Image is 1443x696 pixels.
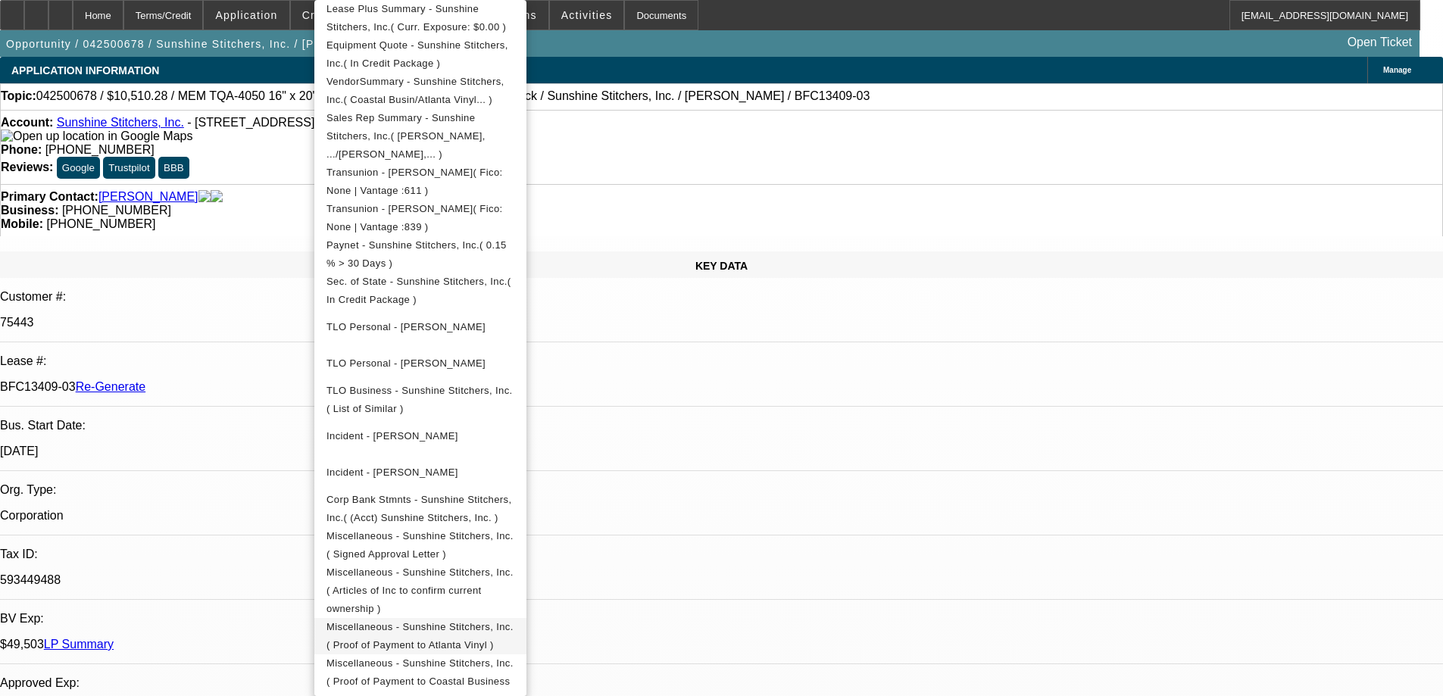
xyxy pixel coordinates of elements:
[326,494,511,523] span: Corp Bank Stmnts - Sunshine Stitchers, Inc.( (Acct) Sunshine Stitchers, Inc. )
[326,357,486,369] span: TLO Personal - [PERSON_NAME]
[314,345,526,382] button: TLO Personal - Mastro, Zack
[326,203,503,233] span: Transunion - [PERSON_NAME]( Fico: None | Vantage :839 )
[326,276,511,305] span: Sec. of State - Sunshine Stitchers, Inc.( In Credit Package )
[326,112,486,160] span: Sales Rep Summary - Sunshine Stitchers, Inc.( [PERSON_NAME], .../[PERSON_NAME],... )
[326,76,504,105] span: VendorSummary - Sunshine Stitchers, Inc.( Coastal Busin/Atlanta Vinyl... )
[314,527,526,563] button: Miscellaneous - Sunshine Stitchers, Inc.( Signed Approval Letter )
[314,491,526,527] button: Corp Bank Stmnts - Sunshine Stitchers, Inc.( (Acct) Sunshine Stitchers, Inc. )
[326,566,514,614] span: Miscellaneous - Sunshine Stitchers, Inc.( Articles of Inc to confirm current ownership )
[314,236,526,273] button: Paynet - Sunshine Stitchers, Inc.( 0.15 % > 30 Days )
[314,36,526,73] button: Equipment Quote - Sunshine Stitchers, Inc.( In Credit Package )
[326,3,506,33] span: Lease Plus Summary - Sunshine Stitchers, Inc.( Curr. Exposure: $0.00 )
[326,530,514,560] span: Miscellaneous - Sunshine Stitchers, Inc.( Signed Approval Letter )
[326,430,458,442] span: Incident - [PERSON_NAME]
[314,618,526,654] button: Miscellaneous - Sunshine Stitchers, Inc.( Proof of Payment to Atlanta Vinyl )
[314,109,526,164] button: Sales Rep Summary - Sunshine Stitchers, Inc.( Wesolowski, .../Wesolowski,... )
[314,200,526,236] button: Transunion - Ayasun, Janice( Fico: None | Vantage :839 )
[326,321,486,332] span: TLO Personal - [PERSON_NAME]
[326,239,507,269] span: Paynet - Sunshine Stitchers, Inc.( 0.15 % > 30 Days )
[314,164,526,200] button: Transunion - Mastro, Zack( Fico: None | Vantage :611 )
[326,39,508,69] span: Equipment Quote - Sunshine Stitchers, Inc.( In Credit Package )
[314,382,526,418] button: TLO Business - Sunshine Stitchers, Inc.( List of Similar )
[314,563,526,618] button: Miscellaneous - Sunshine Stitchers, Inc.( Articles of Inc to confirm current ownership )
[326,621,514,651] span: Miscellaneous - Sunshine Stitchers, Inc.( Proof of Payment to Atlanta Vinyl )
[314,73,526,109] button: VendorSummary - Sunshine Stitchers, Inc.( Coastal Busin/Atlanta Vinyl... )
[326,167,503,196] span: Transunion - [PERSON_NAME]( Fico: None | Vantage :611 )
[314,273,526,309] button: Sec. of State - Sunshine Stitchers, Inc.( In Credit Package )
[326,385,513,414] span: TLO Business - Sunshine Stitchers, Inc.( List of Similar )
[314,309,526,345] button: TLO Personal - Ayasun, Janice
[314,454,526,491] button: Incident - Mastro, Zack
[326,467,458,478] span: Incident - [PERSON_NAME]
[314,418,526,454] button: Incident - Ayasun, Janice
